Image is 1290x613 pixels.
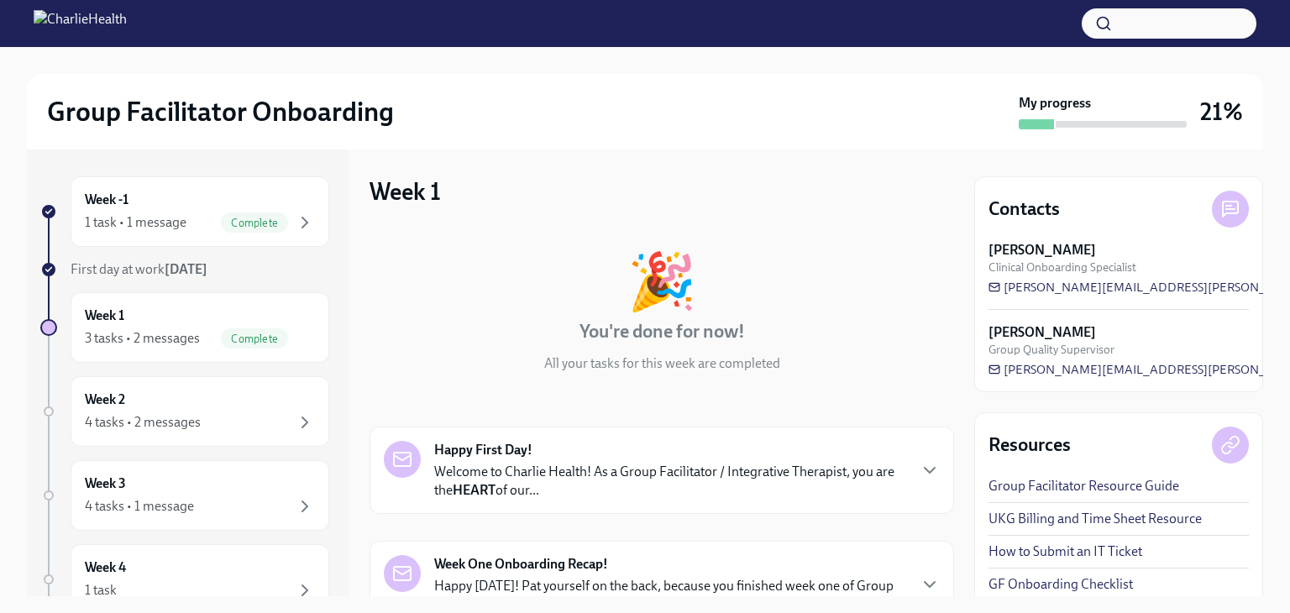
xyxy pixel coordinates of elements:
div: 4 tasks • 1 message [85,497,194,516]
h3: 21% [1200,97,1243,127]
a: Week 13 tasks • 2 messagesComplete [40,292,329,363]
a: How to Submit an IT Ticket [988,542,1142,561]
div: 1 task • 1 message [85,213,186,232]
h6: Week 2 [85,390,125,409]
img: CharlieHealth [34,10,127,37]
h6: Week -1 [85,191,128,209]
h4: You're done for now! [579,319,745,344]
span: Group Quality Supervisor [988,342,1114,358]
div: 🎉 [627,254,696,309]
h4: Contacts [988,196,1060,222]
strong: HEART [453,482,496,498]
strong: My progress [1019,94,1091,113]
div: 4 tasks • 2 messages [85,413,201,432]
strong: Happy First Day! [434,441,532,459]
a: Week 24 tasks • 2 messages [40,376,329,447]
a: Group Facilitator Resource Guide [988,477,1179,495]
h4: Resources [988,432,1071,458]
span: Complete [221,217,288,229]
strong: [PERSON_NAME] [988,323,1096,342]
h6: Week 1 [85,306,124,325]
h3: Week 1 [370,176,441,207]
p: Welcome to Charlie Health! As a Group Facilitator / Integrative Therapist, you are the of our... [434,463,906,500]
strong: [PERSON_NAME] [988,241,1096,259]
p: All your tasks for this week are completed [544,354,780,373]
strong: [DATE] [165,261,207,277]
span: First day at work [71,261,207,277]
h2: Group Facilitator Onboarding [47,95,394,128]
h6: Week 4 [85,558,126,577]
div: 1 task [85,581,117,600]
a: UKG Billing and Time Sheet Resource [988,510,1202,528]
span: Clinical Onboarding Specialist [988,259,1136,275]
strong: Week One Onboarding Recap! [434,555,608,574]
a: First day at work[DATE] [40,260,329,279]
h6: Week 3 [85,474,126,493]
a: Week 34 tasks • 1 message [40,460,329,531]
a: GF Onboarding Checklist [988,575,1133,594]
a: Week -11 task • 1 messageComplete [40,176,329,247]
div: 3 tasks • 2 messages [85,329,200,348]
span: Complete [221,333,288,345]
